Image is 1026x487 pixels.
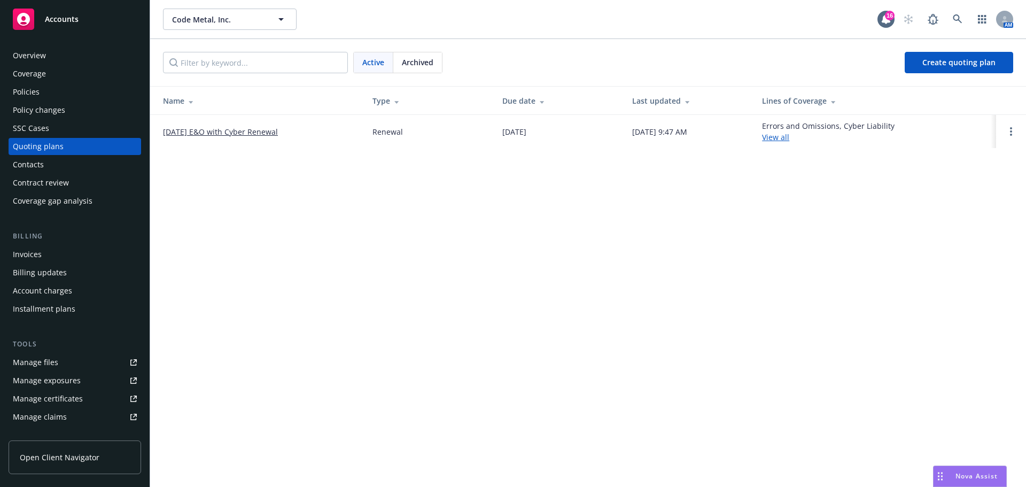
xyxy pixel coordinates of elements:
[955,471,998,481] span: Nova Assist
[372,95,485,106] div: Type
[9,4,141,34] a: Accounts
[502,126,526,137] div: [DATE]
[13,372,81,389] div: Manage exposures
[13,427,63,444] div: Manage BORs
[933,466,1007,487] button: Nova Assist
[13,390,83,407] div: Manage certificates
[13,192,92,210] div: Coverage gap analysis
[372,126,403,137] div: Renewal
[9,390,141,407] a: Manage certificates
[402,57,433,68] span: Archived
[13,120,49,137] div: SSC Cases
[762,132,789,142] a: View all
[9,192,141,210] a: Coverage gap analysis
[905,52,1013,73] a: Create quoting plan
[9,156,141,173] a: Contacts
[9,174,141,191] a: Contract review
[13,156,44,173] div: Contacts
[20,452,99,463] span: Open Client Navigator
[1005,125,1017,138] a: Open options
[502,95,615,106] div: Due date
[13,174,69,191] div: Contract review
[762,120,895,143] div: Errors and Omissions, Cyber Liability
[362,57,384,68] span: Active
[163,9,297,30] button: Code Metal, Inc.
[9,65,141,82] a: Coverage
[13,102,65,119] div: Policy changes
[172,14,265,25] span: Code Metal, Inc.
[9,427,141,444] a: Manage BORs
[9,47,141,64] a: Overview
[9,372,141,389] a: Manage exposures
[13,264,67,281] div: Billing updates
[9,408,141,426] a: Manage claims
[13,246,42,263] div: Invoices
[163,52,348,73] input: Filter by keyword...
[163,126,278,137] a: [DATE] E&O with Cyber Renewal
[9,354,141,371] a: Manage files
[163,95,355,106] div: Name
[13,83,40,101] div: Policies
[922,9,944,30] a: Report a Bug
[9,300,141,318] a: Installment plans
[13,138,64,155] div: Quoting plans
[632,126,687,137] div: [DATE] 9:47 AM
[9,246,141,263] a: Invoices
[13,408,67,426] div: Manage claims
[13,282,72,299] div: Account charges
[934,466,947,486] div: Drag to move
[9,138,141,155] a: Quoting plans
[898,9,919,30] a: Start snowing
[13,47,46,64] div: Overview
[9,231,141,242] div: Billing
[947,9,968,30] a: Search
[45,15,79,24] span: Accounts
[9,83,141,101] a: Policies
[9,120,141,137] a: SSC Cases
[9,264,141,281] a: Billing updates
[13,65,46,82] div: Coverage
[9,339,141,350] div: Tools
[922,57,996,67] span: Create quoting plan
[885,11,895,20] div: 16
[971,9,993,30] a: Switch app
[762,95,988,106] div: Lines of Coverage
[9,102,141,119] a: Policy changes
[13,300,75,318] div: Installment plans
[9,282,141,299] a: Account charges
[13,354,58,371] div: Manage files
[632,95,745,106] div: Last updated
